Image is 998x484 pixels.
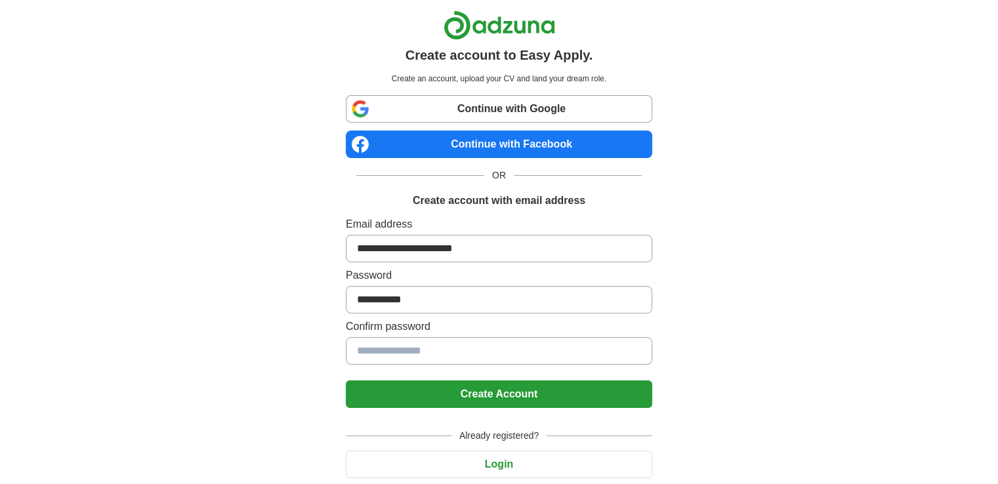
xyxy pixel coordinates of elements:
img: Adzuna logo [444,10,555,40]
span: OR [484,169,514,182]
label: Confirm password [346,319,652,334]
span: Already registered? [451,429,547,443]
button: Login [346,451,652,478]
a: Login [346,458,652,470]
label: Password [346,268,652,283]
h1: Create account to Easy Apply. [405,45,593,65]
h1: Create account with email address [413,193,585,209]
a: Continue with Facebook [346,131,652,158]
p: Create an account, upload your CV and land your dream role. [348,73,650,85]
label: Email address [346,216,652,232]
a: Continue with Google [346,95,652,123]
button: Create Account [346,380,652,408]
